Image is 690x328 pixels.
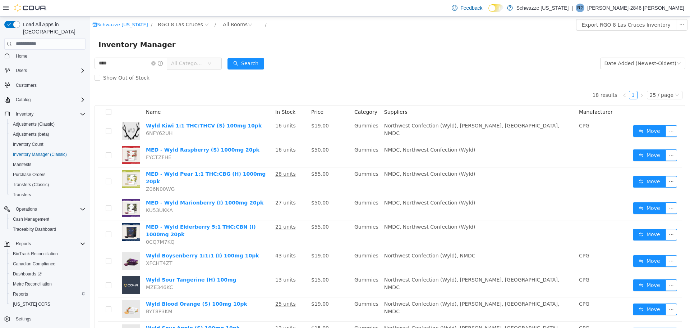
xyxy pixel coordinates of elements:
[13,66,86,75] span: Users
[294,183,386,189] span: NMDC, Northwest Confection (Wyld)
[13,315,34,323] a: Settings
[56,93,71,98] span: Name
[7,190,88,200] button: Transfers
[56,309,150,314] a: Wyld Sour Apple (S) 100mg 10pk
[294,106,469,120] span: Northwest Confection (Wyld), [PERSON_NAME], [GEOGRAPHIC_DATA], NMDC
[533,77,537,81] i: icon: left
[543,212,576,224] button: icon: swapMove
[13,66,30,75] button: Users
[56,284,157,290] a: Wyld Blood Orange (S) 100mg 10pk
[489,284,500,290] span: CPG
[7,180,88,190] button: Transfers (Classic)
[294,260,469,274] span: Northwest Confection (Wyld), [PERSON_NAME], [GEOGRAPHIC_DATA], NMDC
[262,127,291,151] td: Gummies
[515,41,586,52] div: Date Added (Newest-Oldest)
[7,249,88,259] button: BioTrack Reconciliation
[294,207,386,213] span: NMDC, Northwest Confection (Wyld)
[460,4,482,12] span: Feedback
[221,207,239,213] span: $55.00
[56,130,170,136] a: MED - Wyld Raspberry (S) 1000mg 20pk
[10,250,61,258] a: BioTrack Reconciliation
[185,154,206,160] u: 28 units
[32,130,50,148] img: MED - Wyld Raspberry (S) 1000mg 20pk hero shot
[576,311,587,323] button: icon: ellipsis
[56,114,83,120] span: 6NFY62UH
[13,110,86,118] span: Inventory
[10,150,86,159] span: Inventory Manager (Classic)
[221,130,239,136] span: $50.00
[10,290,86,298] span: Reports
[56,223,85,228] span: 0CQ7M7KQ
[56,236,169,242] a: Wyld Boysenberry 1:1:1 (I) 100mg 10pk
[488,4,503,12] input: Dark Mode
[16,97,31,103] span: Catalog
[560,75,584,82] div: 25 / page
[7,149,88,159] button: Inventory Manager (Classic)
[118,45,122,50] i: icon: down
[13,205,40,214] button: Operations
[262,233,291,257] td: Gummies
[13,172,46,178] span: Purchase Orders
[294,236,386,242] span: Northwest Confection (Wyld), NMDC
[13,95,86,104] span: Catalog
[576,212,587,224] button: icon: ellipsis
[576,239,587,250] button: icon: ellipsis
[32,308,50,326] img: Wyld Sour Apple (S) 100mg 10pk hero shot
[133,3,158,13] div: All Rooms
[185,207,206,213] u: 21 units
[16,68,27,73] span: Users
[16,241,31,247] span: Reports
[32,235,50,253] img: Wyld Boysenberry 1:1:1 (I) 100mg 10pk hero shot
[577,4,583,12] span: R2
[13,216,49,222] span: Cash Management
[1,109,88,119] button: Inventory
[56,138,82,144] span: FYCTZFHE
[13,251,58,257] span: BioTrack Reconciliation
[56,191,83,197] span: KU53UKKA
[262,204,291,233] td: Gummies
[56,170,85,175] span: Z06N00WG
[13,81,40,90] a: Customers
[13,51,86,60] span: Home
[530,74,539,83] li: Previous Page
[185,284,206,290] u: 25 units
[543,287,576,298] button: icon: swapMove
[13,291,28,297] span: Reports
[68,4,113,12] span: RGO 8 Las Cruces
[20,21,86,35] span: Load All Apps in [GEOGRAPHIC_DATA]
[543,263,576,274] button: icon: swapMove
[543,133,576,144] button: icon: swapMove
[543,109,576,120] button: icon: swapMove
[10,130,86,139] span: Adjustments (beta)
[13,110,36,118] button: Inventory
[10,190,86,199] span: Transfers
[61,5,63,11] span: /
[1,66,88,76] button: Users
[81,43,114,50] span: All Categories
[10,270,45,278] a: Dashboards
[32,183,50,201] img: MED - Wyld Marionberry (I) 1000mg 20pk hero shot
[489,93,523,98] span: Manufacturer
[56,244,83,250] span: XFCHT4ZT
[10,58,63,64] span: Show Out of Stock
[1,204,88,214] button: Operations
[576,109,587,120] button: icon: ellipsis
[262,281,291,305] td: Gummies
[576,4,584,12] div: Rebecca-2846 Portillo
[14,4,47,12] img: Cova
[185,106,206,112] u: 16 units
[262,103,291,127] td: Gummies
[13,121,55,127] span: Adjustments (Classic)
[1,314,88,324] button: Settings
[16,82,37,88] span: Customers
[13,314,86,323] span: Settings
[13,192,31,198] span: Transfers
[7,279,88,289] button: Metrc Reconciliation
[3,6,7,10] i: icon: shop
[221,183,239,189] span: $50.00
[1,51,88,61] button: Home
[221,284,239,290] span: $19.00
[539,75,547,82] a: 1
[7,269,88,279] a: Dashboards
[10,300,86,309] span: Washington CCRS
